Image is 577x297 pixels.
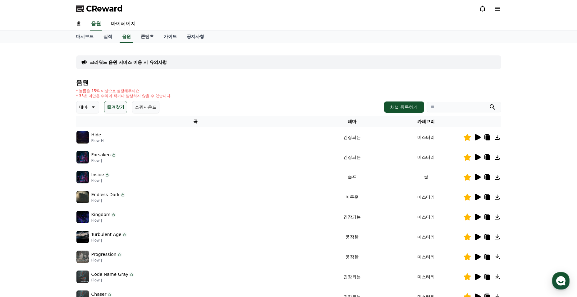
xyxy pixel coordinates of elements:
[76,131,89,144] img: music
[315,267,389,287] td: 긴장되는
[76,271,89,283] img: music
[91,271,129,278] p: Code Name Gray
[91,258,122,263] p: Flow J
[91,198,125,203] p: Flow J
[315,167,389,187] td: 슬픈
[315,187,389,207] td: 어두운
[315,207,389,227] td: 긴장되는
[76,4,123,14] a: CReward
[76,93,172,98] p: * 35초 미만은 수익이 적거나 발생하지 않을 수 있습니다.
[76,101,99,113] button: 테마
[98,31,117,43] a: 실적
[389,127,463,147] td: 미스터리
[76,251,89,263] img: music
[76,88,172,93] p: * 볼륨은 15% 이상으로 설정해주세요.
[76,211,89,223] img: music
[90,59,167,65] a: 크리워드 음원 서비스 이용 시 유의사항
[91,211,111,218] p: Kingdom
[159,31,182,43] a: 가이드
[91,231,121,238] p: Turbulent Age
[106,17,141,31] a: 마이페이지
[91,191,120,198] p: Endless Dark
[76,171,89,183] img: music
[389,116,463,127] th: 카테고리
[57,207,64,212] span: 대화
[384,101,424,113] button: 채널 등록하기
[76,116,315,127] th: 곡
[91,278,134,283] p: Flow J
[91,178,110,183] p: Flow J
[20,207,23,212] span: 홈
[389,267,463,287] td: 미스터리
[2,197,41,213] a: 홈
[86,4,123,14] span: CReward
[91,138,104,143] p: Flow H
[104,101,127,113] button: 즐겨찾기
[76,191,89,203] img: music
[41,197,80,213] a: 대화
[91,132,101,138] p: Hide
[120,31,133,43] a: 음원
[389,167,463,187] td: 썰
[80,197,119,213] a: 설정
[132,101,159,113] button: 쇼핑사운드
[76,79,501,86] h4: 음원
[315,247,389,267] td: 웅장한
[315,127,389,147] td: 긴장되는
[90,17,102,31] a: 음원
[389,247,463,267] td: 미스터리
[389,187,463,207] td: 미스터리
[315,227,389,247] td: 웅장한
[76,231,89,243] img: music
[91,218,116,223] p: Flow J
[315,147,389,167] td: 긴장되는
[91,158,117,163] p: Flow J
[389,207,463,227] td: 미스터리
[71,17,86,31] a: 홈
[79,103,88,111] p: 테마
[91,251,117,258] p: Progression
[96,207,103,212] span: 설정
[315,116,389,127] th: 테마
[91,238,127,243] p: Flow J
[76,151,89,163] img: music
[389,227,463,247] td: 미스터리
[91,152,111,158] p: Forsaken
[91,172,104,178] p: Inside
[182,31,209,43] a: 공지사항
[389,147,463,167] td: 미스터리
[71,31,98,43] a: 대시보드
[136,31,159,43] a: 콘텐츠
